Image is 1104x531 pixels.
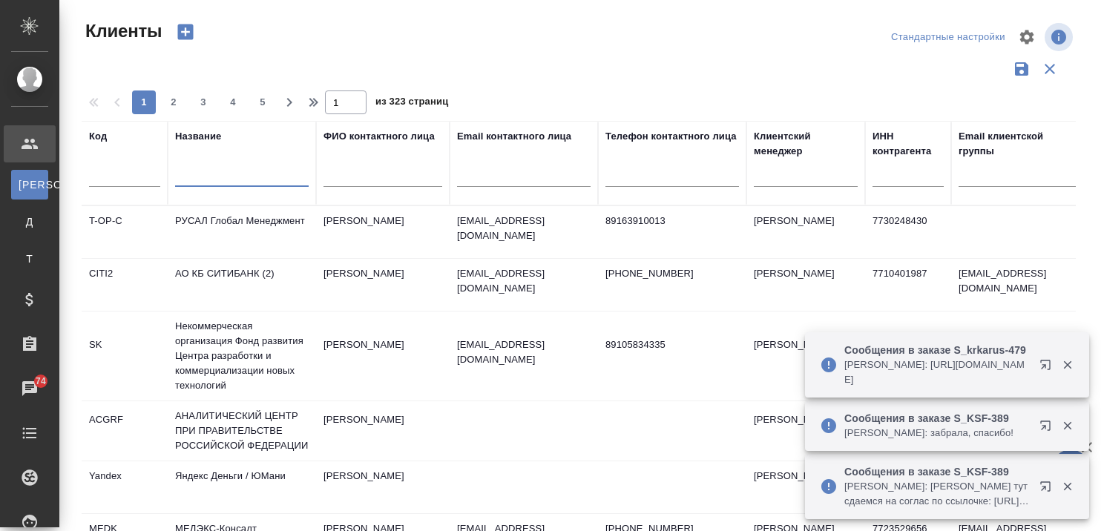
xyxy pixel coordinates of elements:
[1052,419,1082,432] button: Закрыть
[1031,411,1066,446] button: Открыть в новой вкладке
[89,129,107,144] div: Код
[1031,350,1066,386] button: Открыть в новой вкладке
[191,95,215,110] span: 3
[844,479,1030,509] p: [PERSON_NAME]: [PERSON_NAME] тут сдаемся на соглас по ссылочке: [URL][DOMAIN_NAME]
[865,330,951,382] td: 7701058410
[191,90,215,114] button: 3
[865,259,951,311] td: 7710401987
[251,95,275,110] span: 5
[1052,358,1082,372] button: Закрыть
[457,214,591,243] p: [EMAIL_ADDRESS][DOMAIN_NAME]
[168,311,316,400] td: Некоммерческая организация Фонд развития Центра разработки и коммерциализации новых технологий
[959,129,1077,159] div: Email клиентской группы
[168,461,316,513] td: Яндекс Деньги / ЮМани
[1008,55,1036,83] button: Сохранить фильтры
[887,26,1009,49] div: split button
[951,259,1085,311] td: [EMAIL_ADDRESS][DOMAIN_NAME]
[746,259,865,311] td: [PERSON_NAME]
[323,129,435,144] div: ФИО контактного лица
[457,129,571,144] div: Email контактного лица
[457,266,591,296] p: [EMAIL_ADDRESS][DOMAIN_NAME]
[1031,472,1066,507] button: Открыть в новой вкладке
[175,129,221,144] div: Название
[1052,480,1082,493] button: Закрыть
[168,19,203,44] button: Создать
[865,206,951,258] td: 7730248430
[844,464,1030,479] p: Сообщения в заказе S_KSF-389
[1036,55,1064,83] button: Сбросить фильтры
[873,129,944,159] div: ИНН контрагента
[162,95,185,110] span: 2
[82,19,162,43] span: Клиенты
[316,461,450,513] td: [PERSON_NAME]
[605,214,739,228] p: 89163910013
[11,170,48,199] a: [PERSON_NAME]
[168,401,316,461] td: АНАЛИТИЧЕСКИЙ ЦЕНТР ПРИ ПРАВИТЕЛЬСТВЕ РОССИЙСКОЙ ФЕДЕРАЦИИ
[162,90,185,114] button: 2
[82,206,168,258] td: T-OP-C
[605,266,739,281] p: [PHONE_NUMBER]
[844,343,1030,357] p: Сообщения в заказе S_krkarus-479
[11,207,48,237] a: Д
[19,177,41,192] span: [PERSON_NAME]
[754,129,858,159] div: Клиентский менеджер
[746,330,865,382] td: [PERSON_NAME]
[19,251,41,266] span: Т
[316,206,450,258] td: [PERSON_NAME]
[375,93,448,114] span: из 323 страниц
[168,259,316,311] td: АО КБ СИТИБАНК (2)
[221,95,245,110] span: 4
[316,405,450,457] td: [PERSON_NAME]
[82,259,168,311] td: CITI2
[221,90,245,114] button: 4
[11,244,48,274] a: Т
[316,259,450,311] td: [PERSON_NAME]
[605,337,739,352] p: 89105834335
[27,374,55,389] span: 74
[746,461,865,513] td: [PERSON_NAME]
[316,330,450,382] td: [PERSON_NAME]
[457,337,591,367] p: [EMAIL_ADDRESS][DOMAIN_NAME]
[82,461,168,513] td: Yandex
[82,405,168,457] td: ACGRF
[4,370,56,407] a: 74
[1045,23,1076,51] span: Посмотреть информацию
[1009,19,1045,55] span: Настроить таблицу
[19,214,41,229] span: Д
[844,411,1030,426] p: Сообщения в заказе S_KSF-389
[168,206,316,258] td: РУСАЛ Глобал Менеджмент
[746,405,865,457] td: [PERSON_NAME]
[82,330,168,382] td: SK
[251,90,275,114] button: 5
[746,206,865,258] td: [PERSON_NAME]
[844,426,1030,441] p: [PERSON_NAME]: забрала, спасибо!
[844,357,1030,387] p: [PERSON_NAME]: [URL][DOMAIN_NAME]
[605,129,737,144] div: Телефон контактного лица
